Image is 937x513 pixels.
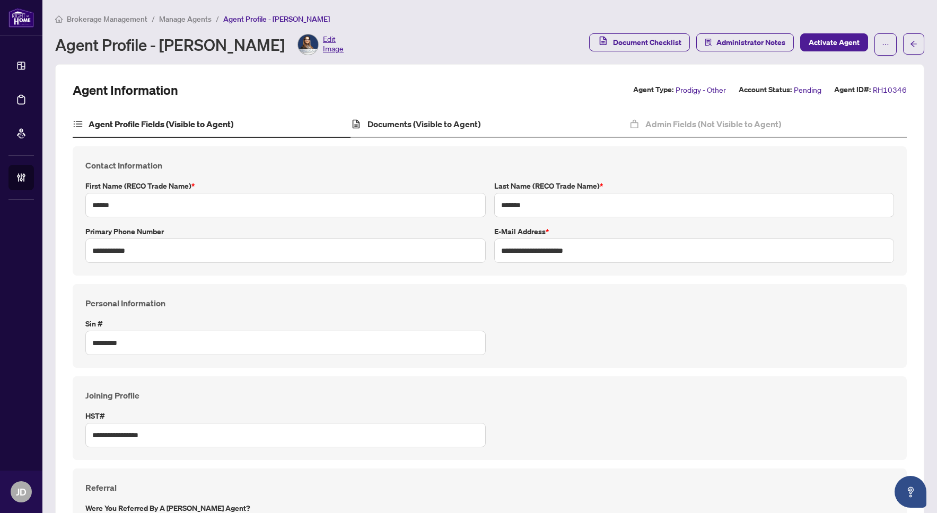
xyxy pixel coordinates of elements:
[633,84,673,96] label: Agent Type:
[85,180,486,192] label: First Name (RECO Trade Name)
[895,476,926,508] button: Open asap
[73,82,178,99] h2: Agent Information
[152,13,155,25] li: /
[55,34,344,55] div: Agent Profile - [PERSON_NAME]
[696,33,794,51] button: Administrator Notes
[809,34,860,51] span: Activate Agent
[494,180,895,192] label: Last Name (RECO Trade Name)
[367,118,480,130] h4: Documents (Visible to Agent)
[89,118,233,130] h4: Agent Profile Fields (Visible to Agent)
[16,484,27,499] span: JD
[910,40,917,48] span: arrow-left
[298,34,318,55] img: Profile Icon
[705,39,712,46] span: solution
[882,41,889,48] span: ellipsis
[323,34,344,55] span: Edit Image
[223,14,330,24] span: Agent Profile - [PERSON_NAME]
[794,84,821,96] span: Pending
[834,84,871,96] label: Agent ID#:
[589,33,690,51] button: Document Checklist
[8,8,34,28] img: logo
[85,297,894,309] h4: Personal Information
[159,14,212,24] span: Manage Agents
[676,84,726,96] span: Prodigy - Other
[494,226,895,237] label: E-mail Address
[873,84,907,96] span: RH10346
[85,159,894,172] h4: Contact Information
[645,118,781,130] h4: Admin Fields (Not Visible to Agent)
[613,34,681,51] span: Document Checklist
[67,14,147,24] span: Brokerage Management
[85,410,486,422] label: HST#
[216,13,219,25] li: /
[85,481,894,494] h4: Referral
[800,33,868,51] button: Activate Agent
[85,389,894,402] h4: Joining Profile
[85,318,486,330] label: Sin #
[85,226,486,237] label: Primary Phone Number
[55,15,63,23] span: home
[739,84,792,96] label: Account Status:
[716,34,785,51] span: Administrator Notes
